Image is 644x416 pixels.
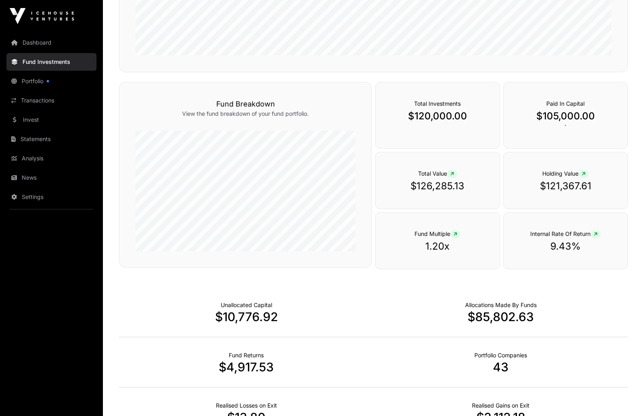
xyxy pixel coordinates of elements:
p: Net Realised on Negative Exits [216,402,277,410]
span: Fund Multiple [414,230,460,237]
p: $85,802.63 [373,309,628,324]
p: 1.20x [392,240,483,253]
p: $126,285.13 [392,180,483,193]
p: $105,000.00 [520,110,611,123]
p: Realised Returns from Funds [229,351,264,359]
p: View the fund breakdown of your fund portfolio. [135,110,355,118]
a: News [6,169,96,186]
span: Paid In Capital [546,100,585,107]
iframe: Chat Widget [604,377,644,416]
p: $120,000.00 [392,110,483,123]
p: $4,917.53 [119,360,373,374]
span: Holding Value [542,170,589,177]
span: Internal Rate Of Return [530,230,601,237]
a: Statements [6,130,96,148]
p: Cash not yet allocated [221,301,272,309]
p: $10,776.92 [119,309,373,324]
a: Invest [6,111,96,129]
div: ` [503,82,628,149]
p: 9.43% [520,240,611,253]
a: Transactions [6,92,96,109]
a: Analysis [6,150,96,167]
a: Fund Investments [6,53,96,71]
a: Portfolio [6,72,96,90]
p: Net Realised on Positive Exits [472,402,529,410]
p: $121,367.61 [520,180,611,193]
a: Settings [6,188,96,206]
a: Dashboard [6,34,96,51]
span: Total Investments [414,100,461,107]
img: Icehouse Ventures Logo [10,8,74,24]
p: Capital Deployed Into Companies [465,301,537,309]
span: Total Value [418,170,457,177]
h3: Fund Breakdown [135,98,355,110]
p: Number of Companies Deployed Into [474,351,527,359]
p: 43 [373,360,628,374]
